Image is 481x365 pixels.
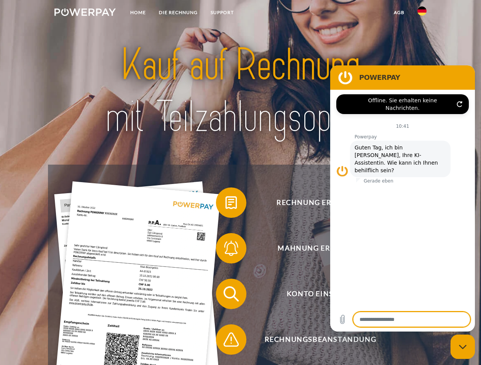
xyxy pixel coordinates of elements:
[451,335,475,359] iframe: Schaltfläche zum Öffnen des Messaging-Fensters; Konversation läuft
[417,6,427,16] img: de
[227,233,414,263] span: Mahnung erhalten?
[152,6,204,19] a: DIE RECHNUNG
[222,239,241,258] img: qb_bell.svg
[227,324,414,355] span: Rechnungsbeanstandung
[54,8,116,16] img: logo-powerpay-white.svg
[124,6,152,19] a: Home
[227,187,414,218] span: Rechnung erhalten?
[222,193,241,212] img: qb_bill.svg
[216,324,414,355] button: Rechnungsbeanstandung
[222,330,241,349] img: qb_warning.svg
[227,279,414,309] span: Konto einsehen
[204,6,240,19] a: SUPPORT
[222,284,241,303] img: qb_search.svg
[330,65,475,332] iframe: Messaging-Fenster
[73,36,408,146] img: title-powerpay_de.svg
[216,187,414,218] button: Rechnung erhalten?
[216,233,414,263] button: Mahnung erhalten?
[387,6,411,19] a: agb
[216,279,414,309] button: Konto einsehen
